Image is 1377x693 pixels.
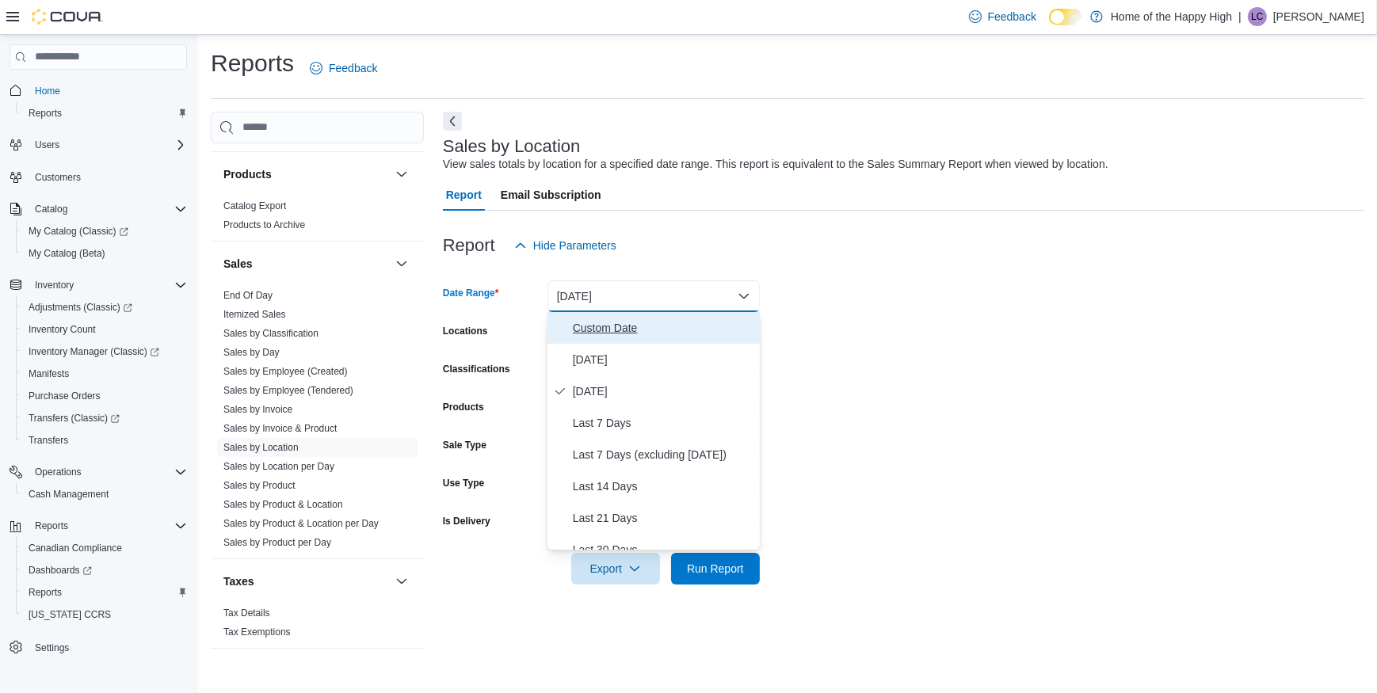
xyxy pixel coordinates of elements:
[223,517,379,530] span: Sales by Product & Location per Day
[671,553,760,584] button: Run Report
[223,441,299,454] span: Sales by Location
[508,230,623,261] button: Hide Parameters
[16,102,193,124] button: Reports
[16,429,193,451] button: Transfers
[22,431,74,450] a: Transfers
[581,553,650,584] span: Export
[29,168,87,187] a: Customers
[223,385,353,396] a: Sales by Employee (Tendered)
[22,605,117,624] a: [US_STATE] CCRS
[35,85,60,97] span: Home
[501,179,601,211] span: Email Subscription
[29,586,62,599] span: Reports
[223,404,292,415] a: Sales by Invoice
[29,542,122,554] span: Canadian Compliance
[223,480,296,491] a: Sales by Product
[223,607,270,619] a: Tax Details
[22,386,107,406] a: Purchase Orders
[1248,7,1267,26] div: Lilly Colborn
[29,167,187,187] span: Customers
[1238,7,1242,26] p: |
[223,290,273,301] a: End Of Day
[35,279,74,291] span: Inventory
[16,604,193,626] button: [US_STATE] CCRS
[223,256,253,272] h3: Sales
[22,244,187,263] span: My Catalog (Beta)
[223,256,389,272] button: Sales
[573,540,753,559] span: Last 30 Days
[223,166,272,182] h3: Products
[22,244,112,263] a: My Catalog (Beta)
[29,82,67,101] a: Home
[22,320,102,339] a: Inventory Count
[22,342,187,361] span: Inventory Manager (Classic)
[35,139,59,151] span: Users
[16,220,193,242] a: My Catalog (Classic)
[3,198,193,220] button: Catalog
[223,308,286,321] span: Itemized Sales
[223,518,379,529] a: Sales by Product & Location per Day
[22,485,115,504] a: Cash Management
[573,318,753,337] span: Custom Date
[329,60,377,76] span: Feedback
[22,104,187,123] span: Reports
[16,483,193,505] button: Cash Management
[3,515,193,537] button: Reports
[211,48,294,79] h1: Reports
[443,439,486,451] label: Sale Type
[29,463,187,482] span: Operations
[29,638,75,657] a: Settings
[22,342,166,361] a: Inventory Manager (Classic)
[533,238,616,253] span: Hide Parameters
[443,287,499,299] label: Date Range
[223,384,353,397] span: Sales by Employee (Tendered)
[223,219,305,230] a: Products to Archive
[10,73,187,690] nav: Complex example
[22,431,187,450] span: Transfers
[35,203,67,215] span: Catalog
[22,364,187,383] span: Manifests
[35,171,81,184] span: Customers
[16,581,193,604] button: Reports
[22,298,187,317] span: Adjustments (Classic)
[29,608,111,621] span: [US_STATE] CCRS
[223,365,348,378] span: Sales by Employee (Created)
[22,485,187,504] span: Cash Management
[22,409,126,428] a: Transfers (Classic)
[22,104,68,123] a: Reports
[223,461,334,472] a: Sales by Location per Day
[223,366,348,377] a: Sales by Employee (Created)
[22,222,135,241] a: My Catalog (Classic)
[22,364,75,383] a: Manifests
[29,200,187,219] span: Catalog
[392,572,411,591] button: Taxes
[29,276,80,295] button: Inventory
[223,327,319,340] span: Sales by Classification
[29,107,62,120] span: Reports
[223,289,273,302] span: End Of Day
[223,537,331,548] a: Sales by Product per Day
[1111,7,1232,26] p: Home of the Happy High
[22,409,187,428] span: Transfers (Classic)
[223,422,337,435] span: Sales by Invoice & Product
[392,254,411,273] button: Sales
[223,573,389,589] button: Taxes
[988,9,1036,25] span: Feedback
[22,320,187,339] span: Inventory Count
[29,516,187,535] span: Reports
[547,280,760,312] button: [DATE]
[29,564,92,577] span: Dashboards
[223,403,292,416] span: Sales by Invoice
[223,626,291,638] span: Tax Exemptions
[22,583,187,602] span: Reports
[223,573,254,589] h3: Taxes
[211,286,424,558] div: Sales
[571,553,660,584] button: Export
[29,81,187,101] span: Home
[443,363,510,375] label: Classifications
[3,635,193,658] button: Settings
[223,442,299,453] a: Sales by Location
[35,466,82,478] span: Operations
[223,607,270,619] span: Tax Details
[3,274,193,296] button: Inventory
